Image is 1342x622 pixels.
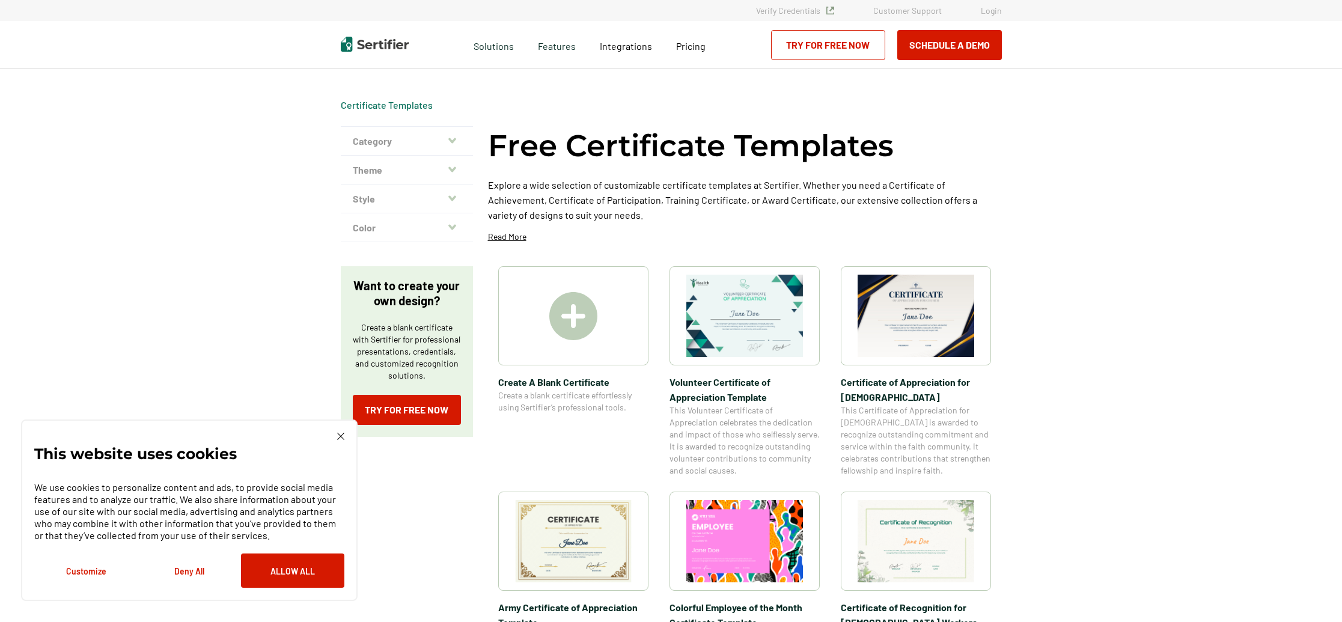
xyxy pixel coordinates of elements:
[515,500,632,582] img: Army Certificate of Appreciation​ Template
[873,5,942,16] a: Customer Support
[488,126,894,165] h1: Free Certificate Templates
[669,374,820,404] span: Volunteer Certificate of Appreciation Template
[498,389,648,413] span: Create a blank certificate effortlessly using Sertifier’s professional tools.
[488,177,1002,222] p: Explore a wide selection of customizable certificate templates at Sertifier. Whether you need a C...
[676,40,706,52] span: Pricing
[549,292,597,340] img: Create A Blank Certificate
[341,156,473,184] button: Theme
[337,433,344,440] img: Cookie Popup Close
[353,278,461,308] p: Want to create your own design?
[686,275,803,357] img: Volunteer Certificate of Appreciation Template
[841,374,991,404] span: Certificate of Appreciation for [DEMOGRAPHIC_DATA]​
[686,500,803,582] img: Colorful Employee of the Month Certificate Template
[138,553,241,588] button: Deny All
[1282,564,1342,622] iframe: Chat Widget
[341,37,409,52] img: Sertifier | Digital Credentialing Platform
[841,404,991,477] span: This Certificate of Appreciation for [DEMOGRAPHIC_DATA] is awarded to recognize outstanding commi...
[538,37,576,52] span: Features
[341,127,473,156] button: Category
[341,213,473,242] button: Color
[897,30,1002,60] button: Schedule a Demo
[353,322,461,382] p: Create a blank certificate with Sertifier for professional presentations, credentials, and custom...
[841,266,991,477] a: Certificate of Appreciation for Church​Certificate of Appreciation for [DEMOGRAPHIC_DATA]​This Ce...
[34,553,138,588] button: Customize
[34,448,237,460] p: This website uses cookies
[34,481,344,541] p: We use cookies to personalize content and ads, to provide social media features and to analyze ou...
[676,37,706,52] a: Pricing
[826,7,834,14] img: Verified
[341,99,433,111] div: Breadcrumb
[858,275,974,357] img: Certificate of Appreciation for Church​
[241,553,344,588] button: Allow All
[756,5,834,16] a: Verify Credentials
[858,500,974,582] img: Certificate of Recognition for Church Workers Template
[353,395,461,425] a: Try for Free Now
[341,184,473,213] button: Style
[474,37,514,52] span: Solutions
[600,37,652,52] a: Integrations
[981,5,1002,16] a: Login
[600,40,652,52] span: Integrations
[669,404,820,477] span: This Volunteer Certificate of Appreciation celebrates the dedication and impact of those who self...
[771,30,885,60] a: Try for Free Now
[341,99,433,111] a: Certificate Templates
[669,266,820,477] a: Volunteer Certificate of Appreciation TemplateVolunteer Certificate of Appreciation TemplateThis ...
[488,231,526,243] p: Read More
[498,374,648,389] span: Create A Blank Certificate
